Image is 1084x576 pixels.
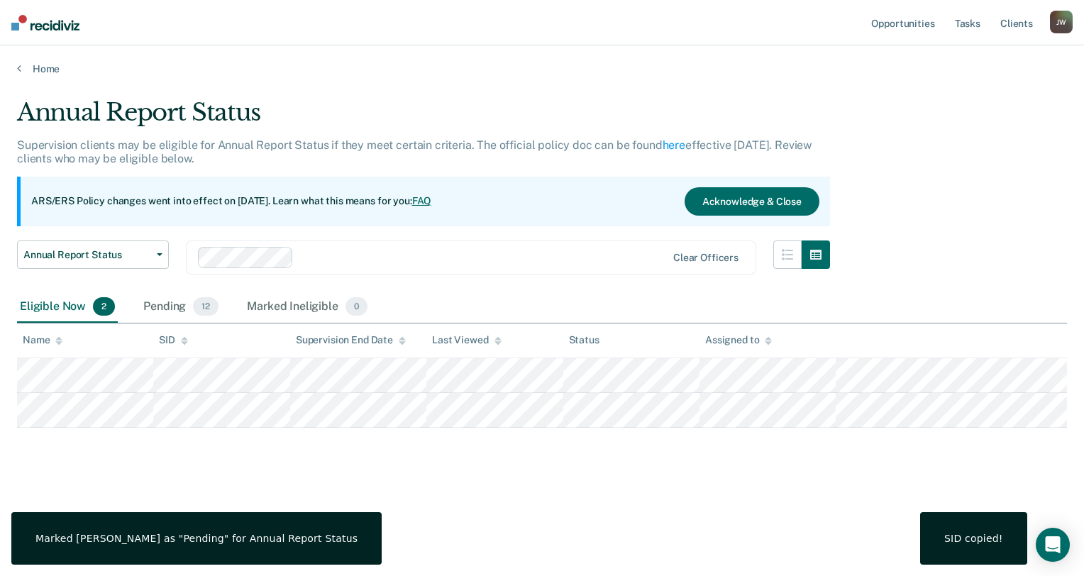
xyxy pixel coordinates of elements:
p: Supervision clients may be eligible for Annual Report Status if they meet certain criteria. The o... [17,138,812,165]
div: Assigned to [705,334,772,346]
a: FAQ [412,195,432,206]
span: Annual Report Status [23,249,151,261]
div: SID copied! [944,532,1003,545]
div: Pending12 [140,292,221,323]
a: here [663,138,685,152]
div: Marked Ineligible0 [244,292,370,323]
div: Eligible Now2 [17,292,118,323]
div: Name [23,334,62,346]
p: ARS/ERS Policy changes went into effect on [DATE]. Learn what this means for you: [31,194,431,209]
span: 2 [93,297,115,316]
img: Recidiviz [11,15,79,31]
div: Last Viewed [432,334,501,346]
div: Clear officers [673,252,739,264]
button: Acknowledge & Close [685,187,819,216]
a: Home [17,62,1067,75]
span: 12 [193,297,219,316]
span: 0 [345,297,367,316]
div: Marked [PERSON_NAME] as "Pending" for Annual Report Status [35,532,358,545]
div: J W [1050,11,1073,33]
div: Open Intercom Messenger [1036,528,1070,562]
button: JW [1050,11,1073,33]
div: Annual Report Status [17,98,830,138]
div: Supervision End Date [296,334,406,346]
div: SID [159,334,188,346]
button: Annual Report Status [17,240,169,269]
div: Status [569,334,599,346]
